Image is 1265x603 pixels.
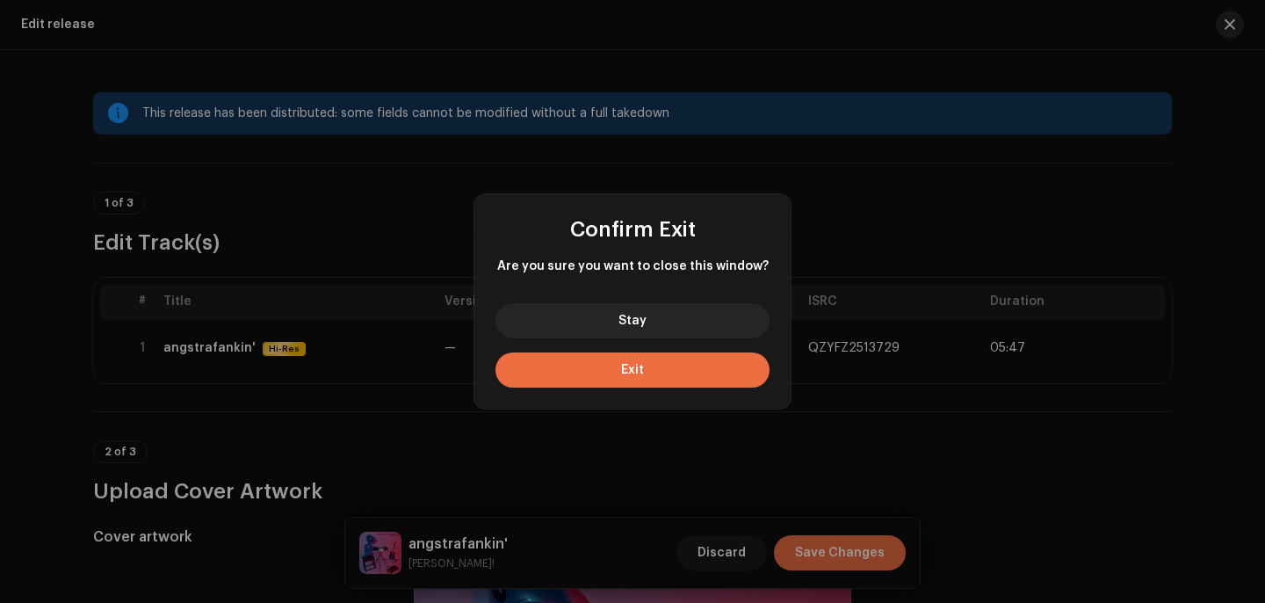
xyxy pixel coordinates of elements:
span: Are you sure you want to close this window? [495,258,770,275]
button: Exit [495,352,770,388]
span: Stay [618,315,647,327]
span: Confirm Exit [570,219,696,240]
button: Stay [495,303,770,338]
span: Exit [621,364,644,376]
